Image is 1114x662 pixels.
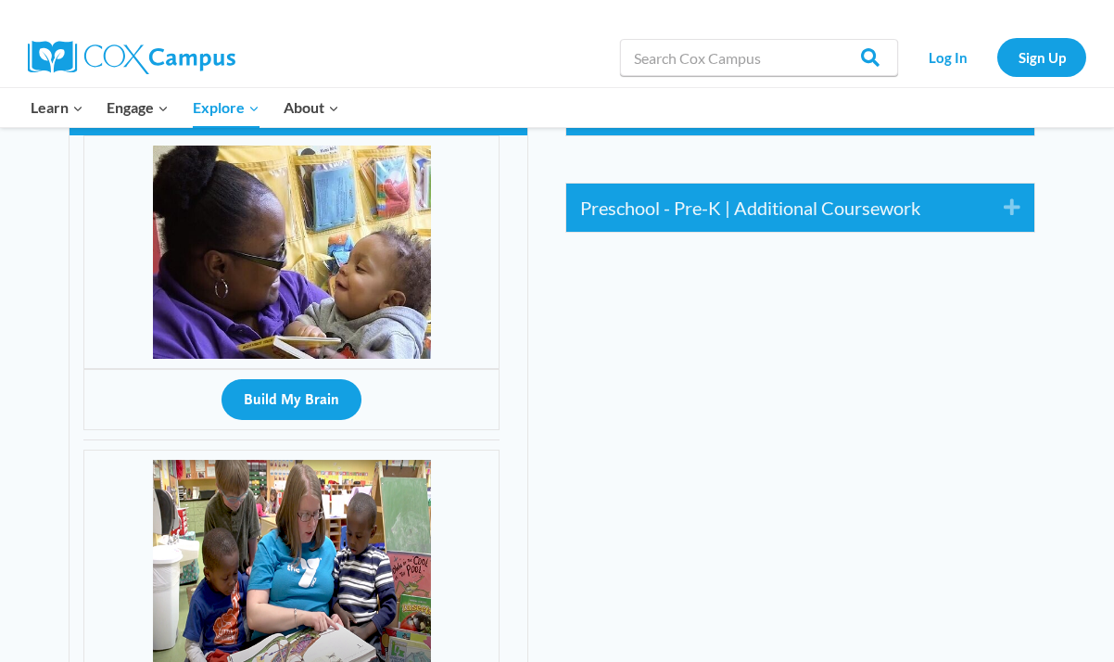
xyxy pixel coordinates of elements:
a: Log In [907,38,988,76]
button: Build My Brain [222,379,361,420]
button: Child menu of Engage [95,88,182,127]
a: Build My Brain [222,386,361,408]
button: Child menu of Explore [181,88,272,127]
nav: Secondary Navigation [907,38,1086,76]
a: Preschool - Pre-K | Additional Coursework [580,193,976,223]
img: Cox Campus [28,41,235,74]
input: Search Cox Campus [620,39,898,76]
nav: Primary Navigation [19,88,350,127]
img: Power of Language image [153,146,431,359]
button: Child menu of Learn [19,88,95,127]
button: Child menu of About [272,88,351,127]
a: Sign Up [997,38,1086,76]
